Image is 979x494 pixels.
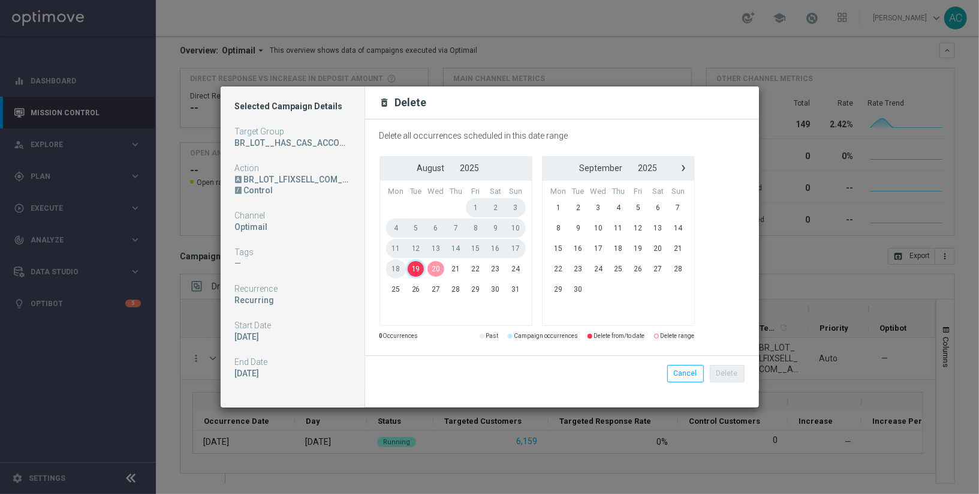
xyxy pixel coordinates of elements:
th: weekday [386,187,406,197]
strong: 0 [379,333,383,339]
span: 19 [406,259,426,279]
th: weekday [446,187,466,197]
span: August [417,163,444,173]
th: weekday [505,187,525,197]
th: weekday [588,187,609,197]
th: weekday [426,187,446,197]
button: 2025 [452,160,487,176]
h2: Delete [395,95,427,110]
span: 24 [588,259,609,279]
bs-datepicker-navigation-view: ​ ​ ​ [382,160,529,176]
span: 29 [549,280,569,299]
span: 8 [466,218,486,238]
div: End Date [235,357,350,367]
h1: Selected Campaign Details [235,101,350,112]
div: — [235,258,350,269]
span: 1 [466,198,486,217]
span: 5 [406,218,426,238]
div: Optimail [235,221,350,232]
th: weekday [648,187,668,197]
span: 5 [628,198,648,217]
button: Cancel [667,365,704,382]
span: 20 [426,259,446,279]
bs-daterangepicker-inline-container: calendar [379,156,695,326]
button: Delete [710,365,745,382]
span: 2 [568,198,588,217]
div: Action [235,163,350,173]
div: Target Group [235,126,350,137]
span: September [579,163,622,173]
span: 3 [505,198,525,217]
span: 6 [426,218,446,238]
span: 28 [446,280,466,299]
span: 16 [486,239,505,258]
span: 27 [648,259,668,279]
th: weekday [628,187,648,197]
button: 2025 [630,160,665,176]
span: 2025 [638,163,657,173]
span: 12 [406,239,426,258]
span: 30 [486,280,505,299]
span: 9 [486,218,505,238]
span: 7 [446,218,466,238]
span: 6 [648,198,668,217]
label: Occurrences [379,331,418,342]
div: Recurring [235,295,350,306]
span: 21 [446,259,466,279]
span: 23 [486,259,505,279]
span: 16 [568,239,588,258]
span: 20 [648,239,668,258]
span: 10 [588,218,609,238]
span: 15 [549,239,569,258]
span: 18 [609,239,628,258]
span: 29 [466,280,486,299]
th: weekday [466,187,486,197]
div: Channel [235,210,350,221]
span: 14 [446,239,466,258]
span: 11 [386,239,406,258]
span: 21 [668,239,688,258]
button: September [571,160,630,176]
div: DN [235,185,350,196]
th: weekday [609,187,628,197]
div: 23 Aug 2025, Saturday [235,368,350,379]
span: 27 [426,280,446,299]
div: BR_LOT_LFIXSELL_COM__ALL_EMA_TAC_LT [243,174,350,185]
label: Delete range [661,331,695,342]
span: 22 [466,259,486,279]
th: weekday [406,187,426,197]
span: 17 [588,239,609,258]
span: 23 [568,259,588,279]
div: Control [243,185,350,196]
span: 7 [668,198,688,217]
th: weekday [486,187,505,197]
div: BR_LOT__HAS_CAS_ACCOUNT [235,137,350,148]
div: A [235,176,242,183]
span: 13 [648,218,668,238]
label: Past [486,331,499,342]
div: 19 Aug 2025, Tuesday [235,331,350,342]
span: 25 [386,280,406,299]
div: Delete all occurrences scheduled in this date range [379,131,695,141]
span: 26 [628,259,648,279]
span: 8 [549,218,569,238]
span: 24 [505,259,525,279]
span: 17 [505,239,525,258]
span: 1 [549,198,569,217]
th: weekday [668,187,688,197]
button: August [409,160,452,176]
span: 13 [426,239,446,258]
button: › [676,160,692,176]
div: Recurrence [235,283,350,294]
span: 12 [628,218,648,238]
label: Campaign occurrences [514,331,579,342]
bs-datepicker-navigation-view: ​ ​ ​ [545,160,692,176]
th: weekday [549,187,569,197]
span: 14 [668,218,688,238]
div: BR_LOT_LFIXSELL_COM__ALL_EMA_TAC_LT [235,174,350,185]
span: 22 [549,259,569,279]
div: / [235,187,242,194]
span: 19 [628,239,648,258]
span: 15 [466,239,486,258]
